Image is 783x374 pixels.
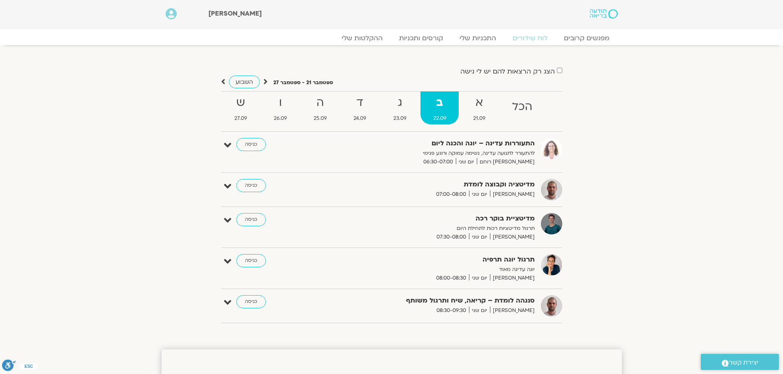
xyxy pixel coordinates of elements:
strong: התעוררות עדינה – יוגה והכנה ליום [333,138,535,149]
strong: ה [301,94,340,112]
span: 07:00-08:00 [433,190,469,199]
a: ד24.09 [341,92,379,124]
a: מפגשים קרובים [556,34,618,42]
a: א21.09 [460,92,498,124]
strong: ו [261,94,300,112]
a: כניסה [236,254,266,267]
span: יום שני [469,233,490,241]
a: הכל [499,92,545,124]
span: 26.09 [261,114,300,123]
a: ה25.09 [301,92,340,124]
span: יום שני [469,274,490,282]
a: ג23.09 [381,92,419,124]
a: ב22.09 [420,92,459,124]
span: 08:30-09:30 [434,306,469,315]
p: יוגה עדינה מאוד [333,265,535,274]
a: כניסה [236,179,266,192]
strong: א [460,94,498,112]
span: 08:00-08:30 [433,274,469,282]
p: להתעורר לתנועה עדינה, נשימה עמוקה ורוגע פנימי [333,149,535,158]
span: 24.09 [341,114,379,123]
nav: Menu [166,34,618,42]
strong: סנגהה לומדת – קריאה, שיח ותרגול משותף [333,295,535,306]
a: כניסה [236,295,266,308]
strong: מדיטציית בוקר רכה [333,213,535,224]
strong: ש [222,94,260,112]
strong: ג [381,94,419,112]
label: הצג רק הרצאות להם יש לי גישה [460,68,555,75]
span: יום שני [469,190,490,199]
strong: הכל [499,98,545,116]
a: ו26.09 [261,92,300,124]
strong: מדיטציה וקבוצה לומדת [333,179,535,190]
a: השבוע [229,76,260,88]
span: יום שני [469,306,490,315]
span: 27.09 [222,114,260,123]
span: 21.09 [460,114,498,123]
a: ש27.09 [222,92,260,124]
a: לוח שידורים [504,34,556,42]
span: [PERSON_NAME] [490,190,535,199]
span: [PERSON_NAME] [490,306,535,315]
a: התכניות שלי [451,34,504,42]
a: קורסים ותכניות [391,34,451,42]
span: השבוע [236,78,253,86]
a: ההקלטות שלי [333,34,391,42]
a: כניסה [236,138,266,151]
p: תרגול מדיטציות רכות לתחילת היום [333,224,535,233]
span: 22.09 [420,114,459,123]
a: יצירת קשר [701,354,779,370]
span: יצירת קשר [729,357,758,368]
a: כניסה [236,213,266,226]
strong: ב [420,94,459,112]
span: [PERSON_NAME] [208,9,262,18]
span: 25.09 [301,114,340,123]
span: 07:30-08:00 [434,233,469,241]
span: 23.09 [381,114,419,123]
span: [PERSON_NAME] [490,233,535,241]
strong: ד [341,94,379,112]
p: ספטמבר 21 - ספטמבר 27 [273,78,333,87]
span: יום שני [456,158,477,166]
span: [PERSON_NAME] רוחם [477,158,535,166]
span: 06:30-07:00 [420,158,456,166]
strong: תרגול יוגה תרפיה [333,254,535,265]
span: [PERSON_NAME] [490,274,535,282]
